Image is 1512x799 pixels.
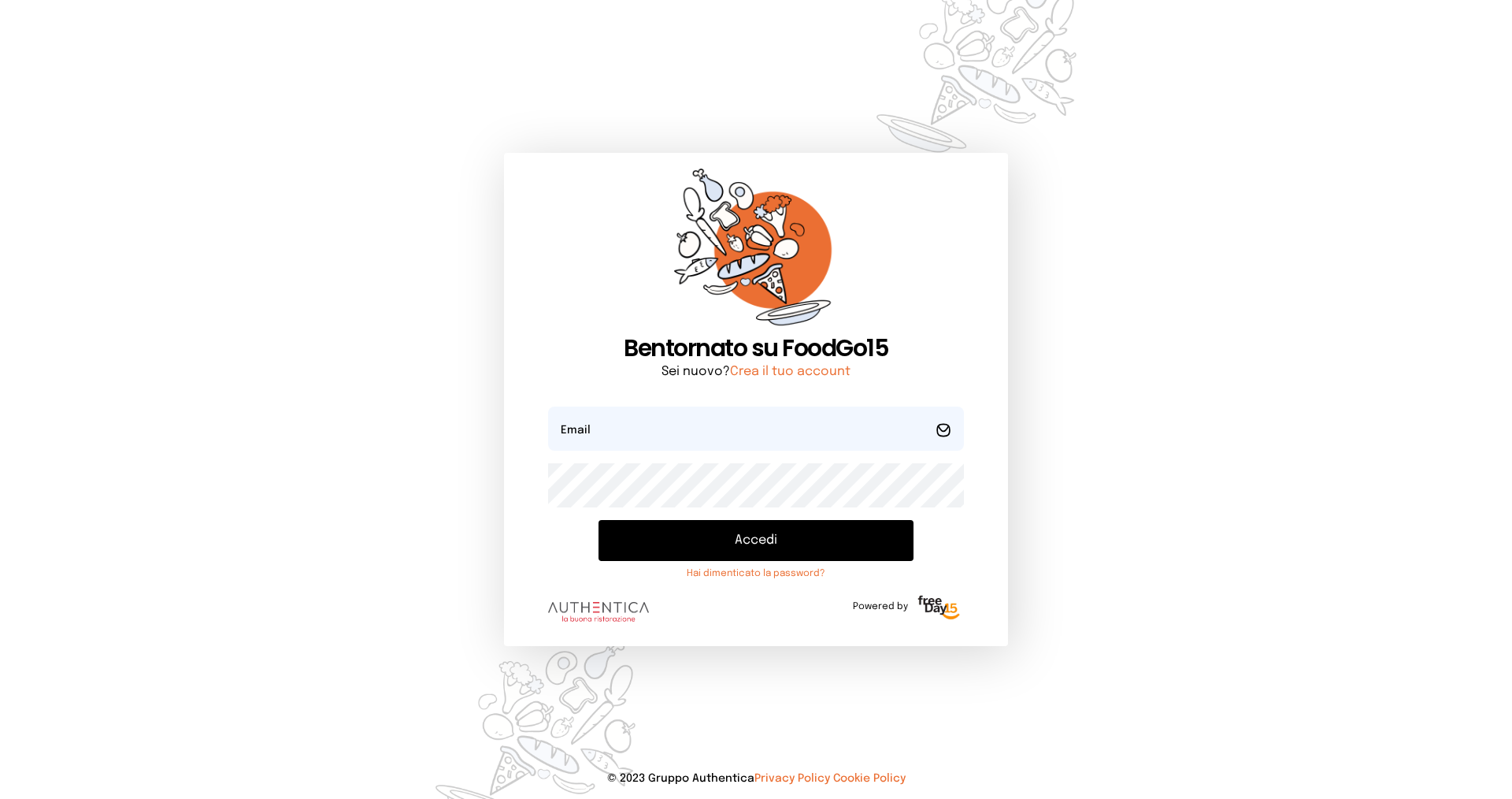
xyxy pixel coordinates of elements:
[754,773,830,784] a: Privacy Policy
[548,602,649,622] img: logo.8f33a47.png
[833,773,906,784] a: Cookie Policy
[598,567,913,580] a: Hai dimenticato la password?
[674,169,838,335] img: sticker-orange.65babaf.png
[548,334,964,362] h1: Bentornato su FoodGo15
[598,520,913,561] button: Accedi
[914,593,964,624] img: logo-freeday.3e08031.png
[25,771,1487,786] p: © 2023 Gruppo Authentica
[548,362,964,381] p: Sei nuovo?
[853,600,908,613] span: Powered by
[730,365,850,378] a: Crea il tuo account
